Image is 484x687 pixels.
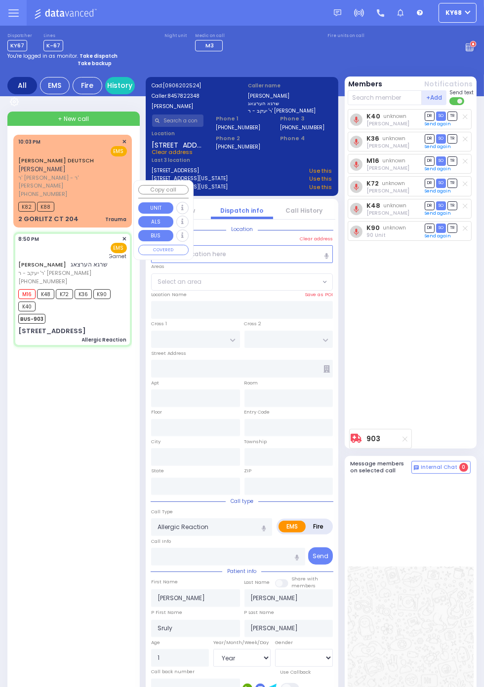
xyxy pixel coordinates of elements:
span: ר' [PERSON_NAME] - ר' [PERSON_NAME] [18,174,124,190]
a: Dispatch info [221,206,264,215]
a: Send again [425,210,451,216]
strong: Take dispatch [80,52,118,60]
span: ר' יעקב - ר' [PERSON_NAME] [18,269,108,277]
button: +Add [422,90,446,105]
span: Phone 1 [216,114,268,123]
label: State [151,467,164,474]
span: 8:50 PM [18,235,39,243]
span: K90 [93,289,111,299]
label: Medic on call [195,33,226,39]
label: Call Info [151,538,171,545]
label: Location [152,130,204,137]
span: K48 [37,289,54,299]
label: ר' יעקב - ר' [PERSON_NAME] [248,107,332,114]
span: Yitzchok Ekstein [367,187,410,194]
span: + New call [58,114,89,123]
h5: Message members on selected call [351,460,412,473]
input: Search member [348,90,422,105]
a: [STREET_ADDRESS][US_STATE] [152,175,228,183]
label: Floor [151,409,162,416]
span: K-67 [43,40,63,51]
span: TR [447,179,457,188]
label: Entry Code [244,409,270,416]
a: History [105,77,135,94]
a: K48 [367,202,381,209]
span: K82 [18,202,36,212]
a: Send again [425,166,451,172]
span: unknown [384,202,407,209]
span: K88 [37,202,54,212]
div: Year/Month/Week/Day [213,639,271,646]
label: Last Name [244,579,270,586]
label: [PHONE_NUMBER] [216,143,260,151]
label: שרגא הערצאג [248,100,332,107]
span: Other building occupants [324,365,330,373]
a: [PERSON_NAME] [18,261,66,268]
label: Night unit [164,33,187,39]
button: Internal Chat 0 [411,461,471,474]
span: SO [436,156,446,166]
a: M16 [367,157,380,164]
span: DR [425,224,435,233]
a: Use this [310,183,332,191]
span: SO [436,224,446,233]
span: BUS-903 [18,314,45,324]
span: 10:03 PM [18,138,40,146]
label: Lines [43,33,63,39]
label: Street Address [151,350,186,357]
label: Apt [151,380,159,386]
span: TR [447,156,457,166]
span: unknown [383,224,406,231]
label: Cad: [152,82,236,89]
span: 0 [459,463,468,472]
a: K40 [367,113,381,120]
label: P First Name [151,609,182,616]
span: Shia Lieberman [367,209,410,217]
span: Select an area [158,277,202,286]
label: Dispatcher [7,33,32,39]
button: Notifications [424,79,473,89]
a: Send again [425,144,451,150]
span: members [292,582,316,589]
span: Call type [226,497,258,505]
div: 2 GORLITZ CT 204 [18,214,79,224]
span: EMS [111,243,127,253]
a: [PERSON_NAME] DEUTSCH [18,156,94,164]
small: Share with [292,575,319,582]
label: Call back number [151,668,195,675]
div: All [7,77,37,94]
span: [PHONE_NUMBER] [18,190,67,198]
span: K40 [18,302,36,311]
button: Send [308,547,333,565]
span: SO [436,112,446,121]
a: Use this [310,175,332,183]
span: unknown [382,180,405,187]
span: [STREET_ADDRESS] [152,140,204,148]
label: Cross 1 [151,320,167,327]
label: Clear address [300,235,333,242]
span: Clear address [152,148,193,156]
label: Use Callback [281,669,311,676]
label: Call Type [151,508,173,515]
button: UNIT [138,202,173,214]
span: unknown [383,135,406,142]
label: Room [244,380,258,386]
span: ky68 [445,8,462,17]
span: K36 [75,289,92,299]
span: [0906202524] [163,82,202,89]
span: TR [447,224,457,233]
label: Caller name [248,82,332,89]
label: Age [151,639,160,646]
span: K72 [56,289,73,299]
div: Allergic Reaction [82,336,127,343]
a: 903 [367,435,381,443]
button: ALS [138,216,173,228]
span: Patient info [222,568,261,575]
a: [STREET_ADDRESS] [152,167,200,175]
button: Members [349,79,383,89]
span: EMS [111,146,127,156]
span: 8457822348 [168,92,200,100]
span: [PERSON_NAME] [18,165,66,173]
label: EMS [279,521,306,533]
input: Search a contact [152,114,204,127]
